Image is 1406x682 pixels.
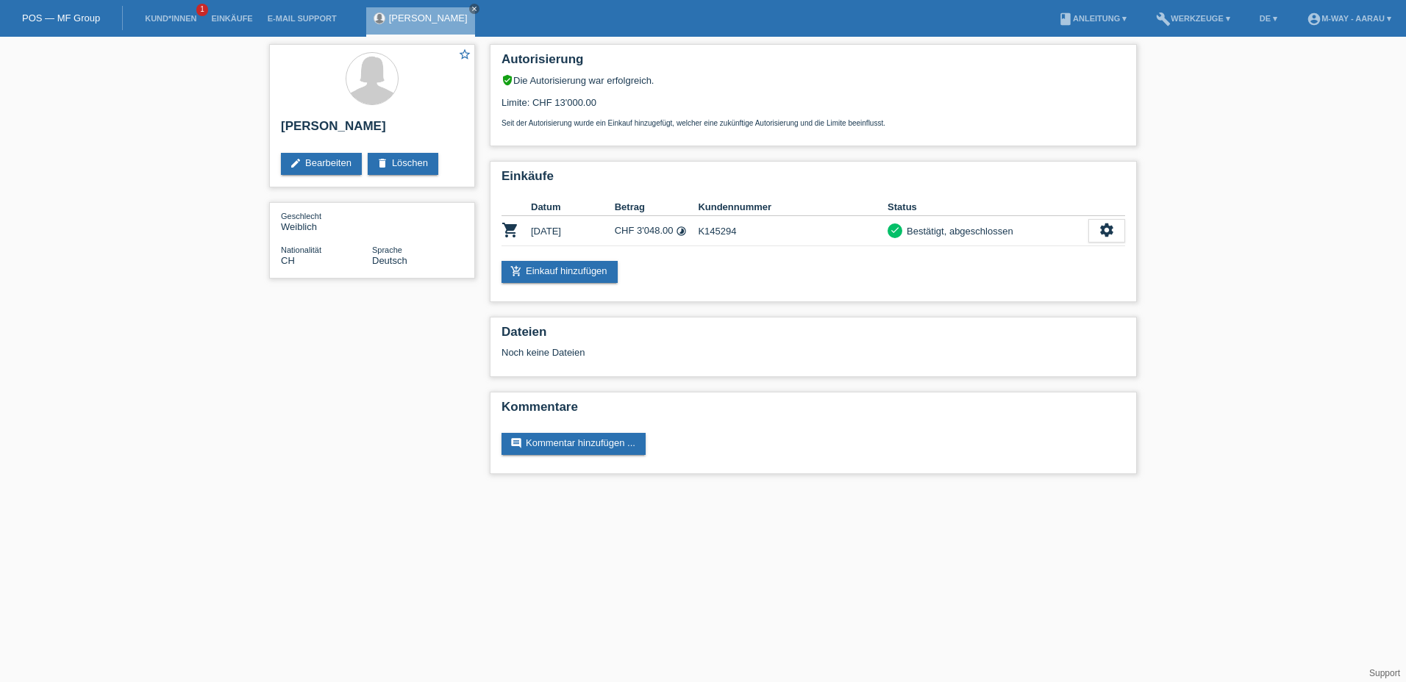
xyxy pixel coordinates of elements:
[502,52,1125,74] h2: Autorisierung
[471,5,478,12] i: close
[281,245,321,254] span: Nationalität
[902,223,1013,239] div: Bestätigt, abgeschlossen
[888,198,1088,216] th: Status
[615,198,699,216] th: Betrag
[281,255,295,266] span: Schweiz
[281,153,362,175] a: editBearbeiten
[1252,14,1285,23] a: DE ▾
[281,210,372,232] div: Weiblich
[1299,14,1399,23] a: account_circlem-way - Aarau ▾
[1156,12,1171,26] i: build
[22,12,100,24] a: POS — MF Group
[698,216,888,246] td: K145294
[502,261,618,283] a: add_shopping_cartEinkauf hinzufügen
[458,48,471,61] i: star_border
[698,198,888,216] th: Kundennummer
[372,255,407,266] span: Deutsch
[1307,12,1321,26] i: account_circle
[502,325,1125,347] h2: Dateien
[1099,222,1115,238] i: settings
[676,226,687,237] i: 24 Raten
[502,169,1125,191] h2: Einkäufe
[531,198,615,216] th: Datum
[260,14,344,23] a: E-Mail Support
[204,14,260,23] a: Einkäufe
[389,12,468,24] a: [PERSON_NAME]
[372,245,402,254] span: Sprache
[469,4,479,14] a: close
[196,4,208,16] span: 1
[368,153,438,175] a: deleteLöschen
[377,157,388,169] i: delete
[502,400,1125,422] h2: Kommentare
[290,157,301,169] i: edit
[502,74,1125,86] div: Die Autorisierung war erfolgreich.
[1051,14,1134,23] a: bookAnleitung ▾
[1369,668,1400,678] a: Support
[1149,14,1238,23] a: buildWerkzeuge ▾
[502,433,646,455] a: commentKommentar hinzufügen ...
[502,347,951,358] div: Noch keine Dateien
[531,216,615,246] td: [DATE]
[510,265,522,277] i: add_shopping_cart
[458,48,471,63] a: star_border
[502,119,1125,127] p: Seit der Autorisierung wurde ein Einkauf hinzugefügt, welcher eine zukünftige Autorisierung und d...
[502,86,1125,127] div: Limite: CHF 13'000.00
[281,119,463,141] h2: [PERSON_NAME]
[1058,12,1073,26] i: book
[138,14,204,23] a: Kund*innen
[281,212,321,220] span: Geschlecht
[510,437,522,449] i: comment
[615,216,699,246] td: CHF 3'048.00
[502,74,513,86] i: verified_user
[502,221,519,239] i: POSP00026117
[890,225,900,235] i: check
